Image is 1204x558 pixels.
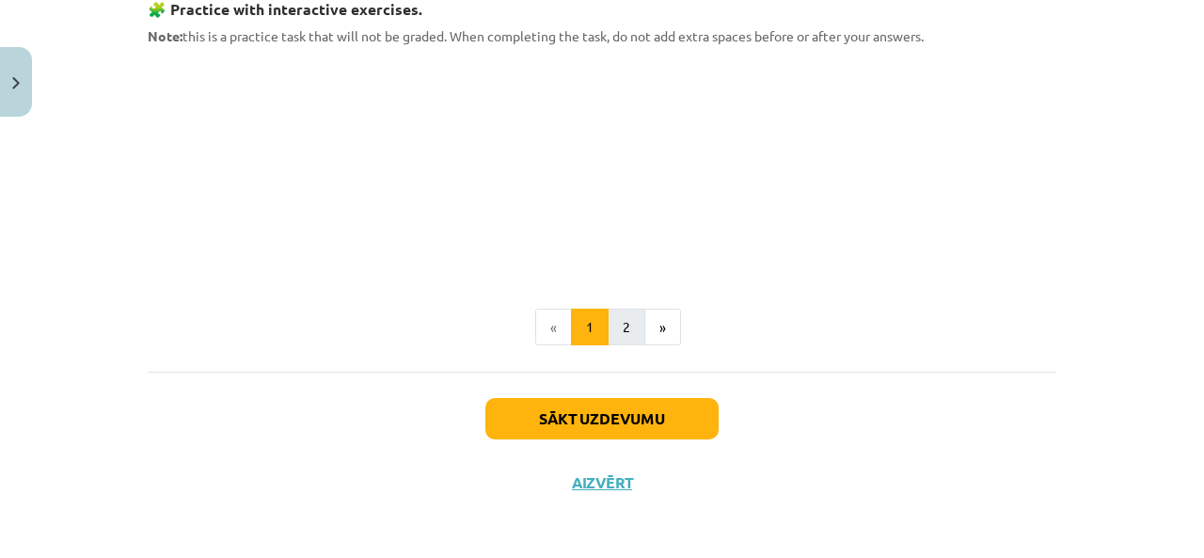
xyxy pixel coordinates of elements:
button: Sākt uzdevumu [485,398,719,439]
span: this is a practice task that will not be graded. [148,27,447,44]
button: 2 [608,309,645,346]
button: 1 [571,309,609,346]
span: When completing the task, do not add extra spaces before or after your answers. [450,27,924,44]
iframe: Topic 2. Grammar – will/ going to, first conditional. [148,57,1056,262]
img: icon-close-lesson-0947bae3869378f0d4975bcd49f059093ad1ed9edebbc8119c70593378902aed.svg [12,77,20,89]
nav: Page navigation example [148,309,1056,346]
button: Aizvērt [566,473,638,492]
strong: Note: [148,27,182,44]
button: » [644,309,681,346]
